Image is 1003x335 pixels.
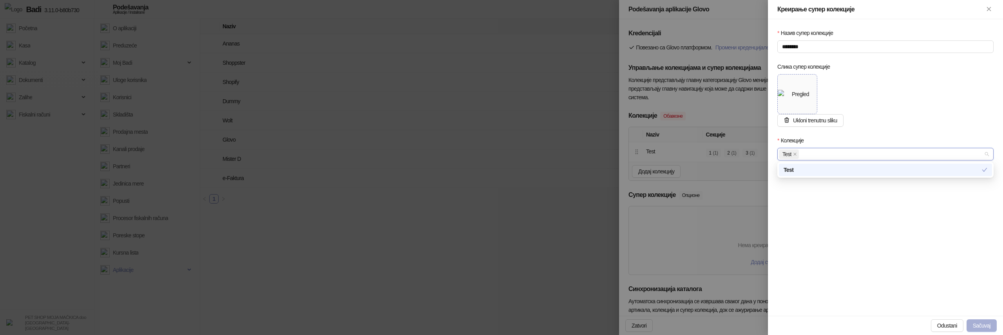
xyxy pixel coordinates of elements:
button: Ukloni trenutnu sliku [777,114,844,127]
span: Test [782,150,791,158]
div: Креирање супер колекције [777,5,984,14]
span: check [982,167,987,173]
span: Test [779,149,799,159]
img: Pregled [778,90,817,98]
button: Odustani [931,319,963,332]
span: close [793,152,797,156]
label: Назив супер колекције [777,29,838,37]
label: Колекције [777,136,809,145]
span: Ukloni trenutnu sliku [793,117,837,124]
button: Zatvori [984,5,994,14]
input: Назив супер колекције [777,40,994,53]
input: Колекције [800,149,802,159]
div: Test [779,164,992,176]
div: Test [784,166,982,174]
button: Sačuvaj [967,319,997,332]
label: Слика супер колекције [777,62,835,71]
